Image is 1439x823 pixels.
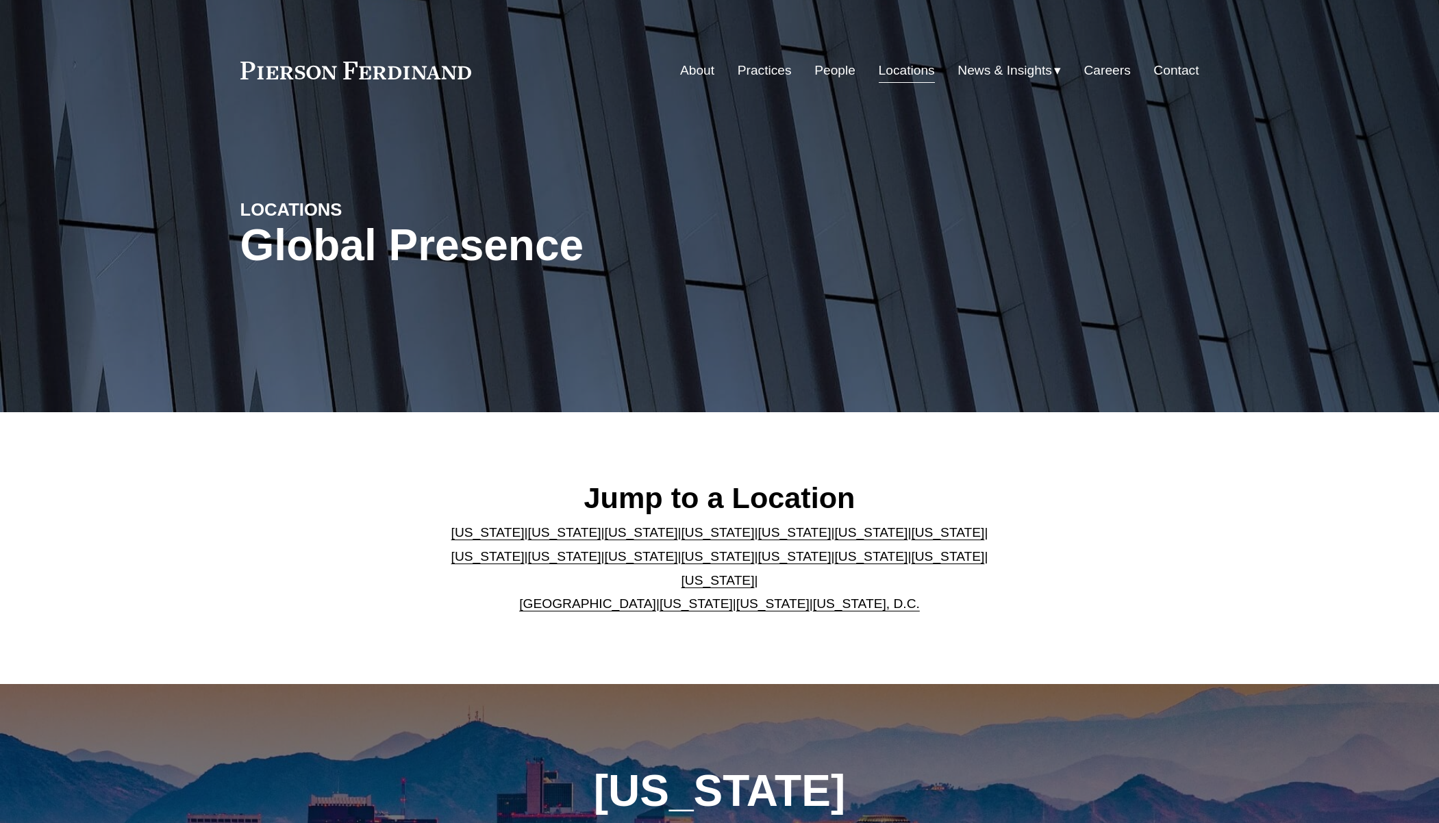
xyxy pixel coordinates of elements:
[834,525,908,540] a: [US_STATE]
[519,596,656,611] a: [GEOGRAPHIC_DATA]
[240,199,480,220] h4: LOCATIONS
[528,549,601,564] a: [US_STATE]
[834,549,908,564] a: [US_STATE]
[451,525,525,540] a: [US_STATE]
[605,525,678,540] a: [US_STATE]
[440,521,999,616] p: | | | | | | | | | | | | | | | | | |
[660,596,733,611] a: [US_STATE]
[911,549,984,564] a: [US_STATE]
[440,480,999,516] h2: Jump to a Location
[813,596,920,611] a: [US_STATE], D.C.
[1084,58,1131,84] a: Careers
[814,58,855,84] a: People
[758,549,831,564] a: [US_STATE]
[520,766,919,816] h1: [US_STATE]
[736,596,810,611] a: [US_STATE]
[911,525,984,540] a: [US_STATE]
[1153,58,1199,84] a: Contact
[738,58,792,84] a: Practices
[958,58,1061,84] a: folder dropdown
[681,525,755,540] a: [US_STATE]
[240,220,879,270] h1: Global Presence
[451,549,525,564] a: [US_STATE]
[958,59,1052,83] span: News & Insights
[681,549,755,564] a: [US_STATE]
[879,58,935,84] a: Locations
[528,525,601,540] a: [US_STATE]
[680,58,714,84] a: About
[681,573,755,587] a: [US_STATE]
[758,525,831,540] a: [US_STATE]
[605,549,678,564] a: [US_STATE]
